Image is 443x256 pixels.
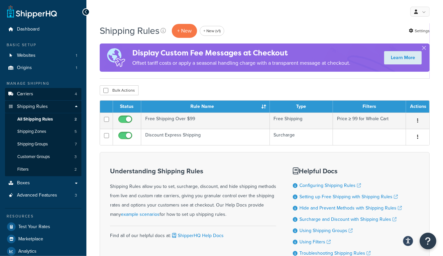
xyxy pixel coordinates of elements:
span: Shipping Groups [17,141,48,147]
h3: Understanding Shipping Rules [110,167,276,175]
a: Dashboard [5,23,81,36]
li: Advanced Features [5,189,81,202]
li: All Shipping Rules [5,113,81,126]
span: Filters [17,167,29,172]
li: Origins [5,62,81,74]
span: Customer Groups [17,154,50,160]
span: Carriers [17,91,33,97]
th: Actions [406,101,429,113]
td: Free Shipping [270,113,333,129]
img: duties-banner-06bc72dcb5fe05cb3f9472aba00be2ae8eb53ab6f0d8bb03d382ba314ac3c341.png [100,43,132,72]
span: Shipping Rules [17,104,48,110]
th: Type [270,101,333,113]
a: Learn More [384,51,422,64]
a: Hide and Prevent Methods with Shipping Rules [299,205,402,212]
div: Resources [5,213,81,219]
p: + New [172,24,197,38]
div: Basic Setup [5,42,81,48]
span: 2 [74,117,77,122]
li: Carriers [5,88,81,100]
td: Price ≥ 99 for Whole Cart [333,113,406,129]
span: Test Your Rates [18,224,50,230]
span: 2 [74,167,77,172]
span: Origins [17,65,32,71]
span: Shipping Zones [17,129,46,134]
li: Shipping Zones [5,126,81,138]
div: Shipping Rules allow you to set, surcharge, discount, and hide shipping methods from live and cus... [110,167,276,219]
h3: Helpful Docs [293,167,402,175]
a: Configuring Shipping Rules [299,182,361,189]
a: example scenarios [121,211,160,218]
div: Find all of our helpful docs at: [110,226,276,240]
a: Marketplace [5,233,81,245]
td: Free Shipping Over $99 [141,113,270,129]
h1: Shipping Rules [100,24,160,37]
li: Customer Groups [5,151,81,163]
th: Status [113,101,141,113]
span: Websites [17,53,36,58]
span: 3 [74,154,77,160]
a: All Shipping Rules 2 [5,113,81,126]
span: Advanced Features [17,193,57,198]
td: Surcharge [270,129,333,145]
a: Websites 1 [5,49,81,62]
span: 1 [76,65,77,71]
th: Rule Name : activate to sort column ascending [141,101,270,113]
li: Shipping Groups [5,138,81,150]
span: 4 [75,91,77,97]
span: Marketplace [18,236,43,242]
span: Boxes [17,180,30,186]
li: Filters [5,163,81,176]
a: Filters 2 [5,163,81,176]
a: Test Your Rates [5,221,81,233]
span: 1 [76,53,77,58]
span: 7 [75,141,77,147]
p: Offset tariff costs or apply a seasonal handling charge with a transparent message at checkout. [132,58,350,68]
a: Settings [409,26,430,36]
span: Dashboard [17,27,40,32]
a: Surcharge and Discount with Shipping Rules [299,216,396,223]
a: Shipping Groups 7 [5,138,81,150]
a: Using Shipping Groups [299,227,353,234]
a: Advanced Features 3 [5,189,81,202]
li: Shipping Rules [5,101,81,176]
span: 3 [75,193,77,198]
a: Origins 1 [5,62,81,74]
a: ShipperHQ Help Docs [171,232,224,239]
a: + New (v1) [200,26,224,36]
td: Discount Express Shipping [141,129,270,145]
a: Shipping Zones 5 [5,126,81,138]
a: Boxes [5,177,81,189]
a: Customer Groups 3 [5,151,81,163]
li: Websites [5,49,81,62]
a: Setting up Free Shipping with Shipping Rules [299,193,398,200]
a: Carriers 4 [5,88,81,100]
a: ShipperHQ Home [7,5,57,18]
span: 5 [74,129,77,134]
span: Analytics [18,249,37,254]
button: Bulk Actions [100,85,139,95]
h4: Display Custom Fee Messages at Checkout [132,47,350,58]
th: Filters [333,101,406,113]
a: Shipping Rules [5,101,81,113]
button: Open Resource Center [420,233,436,249]
div: Manage Shipping [5,81,81,86]
a: Using Filters [299,238,331,245]
span: All Shipping Rules [17,117,53,122]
